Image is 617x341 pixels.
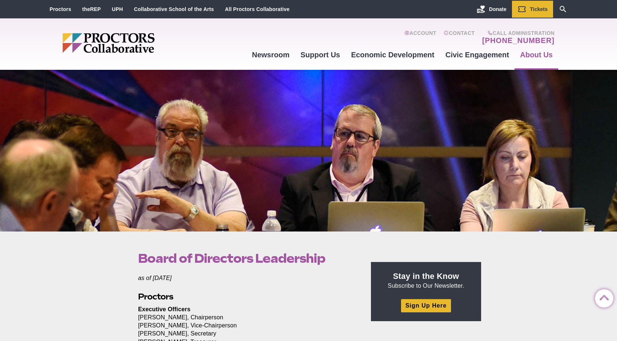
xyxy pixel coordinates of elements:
a: Donate [471,1,512,18]
a: Contact [444,30,475,45]
h2: Proctors [138,291,354,302]
a: Economic Development [346,45,440,65]
strong: Executive Officers [138,306,191,312]
a: Support Us [295,45,346,65]
a: Back to Top [595,290,610,304]
span: Call Administration [480,30,555,36]
h1: Board of Directors Leadership [138,251,354,265]
em: as of [DATE] [138,275,172,281]
a: Tickets [512,1,553,18]
a: Account [404,30,436,45]
a: All Proctors Collaborative [225,6,289,12]
a: About Us [515,45,558,65]
a: Sign Up Here [401,299,451,312]
a: Proctors [50,6,71,12]
a: theREP [82,6,101,12]
a: Civic Engagement [440,45,515,65]
a: [PHONE_NUMBER] [482,36,555,45]
p: Subscribe to Our Newsletter. [380,271,472,290]
span: Donate [489,6,506,12]
a: Search [553,1,573,18]
a: UPH [112,6,123,12]
span: Tickets [530,6,548,12]
a: Collaborative School of the Arts [134,6,214,12]
strong: Stay in the Know [393,272,459,281]
a: Newsroom [246,45,295,65]
img: Proctors logo [62,33,211,53]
